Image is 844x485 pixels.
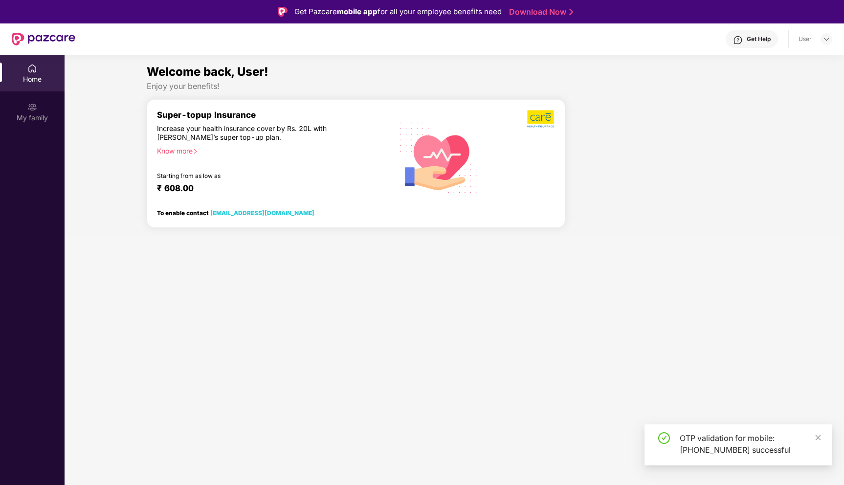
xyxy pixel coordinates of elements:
[157,172,348,179] div: Starting from as low as
[799,35,812,43] div: User
[147,65,268,79] span: Welcome back, User!
[157,110,389,120] div: Super-topup Insurance
[147,81,762,91] div: Enjoy your benefits!
[569,7,573,17] img: Stroke
[733,35,743,45] img: svg+xml;base64,PHN2ZyBpZD0iSGVscC0zMngzMiIgeG1sbnM9Imh0dHA6Ly93d3cudzMub3JnLzIwMDAvc3ZnIiB3aWR0aD...
[157,147,383,154] div: Know more
[747,35,771,43] div: Get Help
[278,7,288,17] img: Logo
[294,6,502,18] div: Get Pazcare for all your employee benefits need
[822,35,830,43] img: svg+xml;base64,PHN2ZyBpZD0iRHJvcGRvd24tMzJ4MzIiIHhtbG5zPSJodHRwOi8vd3d3LnczLm9yZy8yMDAwL3N2ZyIgd2...
[527,110,555,128] img: b5dec4f62d2307b9de63beb79f102df3.png
[337,7,378,16] strong: mobile app
[157,124,347,142] div: Increase your health insurance cover by Rs. 20L with [PERSON_NAME]’s super top-up plan.
[680,432,821,456] div: OTP validation for mobile: [PHONE_NUMBER] successful
[392,110,486,204] img: svg+xml;base64,PHN2ZyB4bWxucz0iaHR0cDovL3d3dy53My5vcmcvMjAwMC9zdmciIHhtbG5zOnhsaW5rPSJodHRwOi8vd3...
[658,432,670,444] span: check-circle
[815,434,822,441] span: close
[12,33,75,45] img: New Pazcare Logo
[509,7,570,17] a: Download Now
[157,183,379,195] div: ₹ 608.00
[27,64,37,73] img: svg+xml;base64,PHN2ZyBpZD0iSG9tZSIgeG1sbnM9Imh0dHA6Ly93d3cudzMub3JnLzIwMDAvc3ZnIiB3aWR0aD0iMjAiIG...
[210,209,314,217] a: [EMAIL_ADDRESS][DOMAIN_NAME]
[27,102,37,112] img: svg+xml;base64,PHN2ZyB3aWR0aD0iMjAiIGhlaWdodD0iMjAiIHZpZXdCb3g9IjAgMCAyMCAyMCIgZmlsbD0ibm9uZSIgeG...
[193,149,198,154] span: right
[157,209,314,216] div: To enable contact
